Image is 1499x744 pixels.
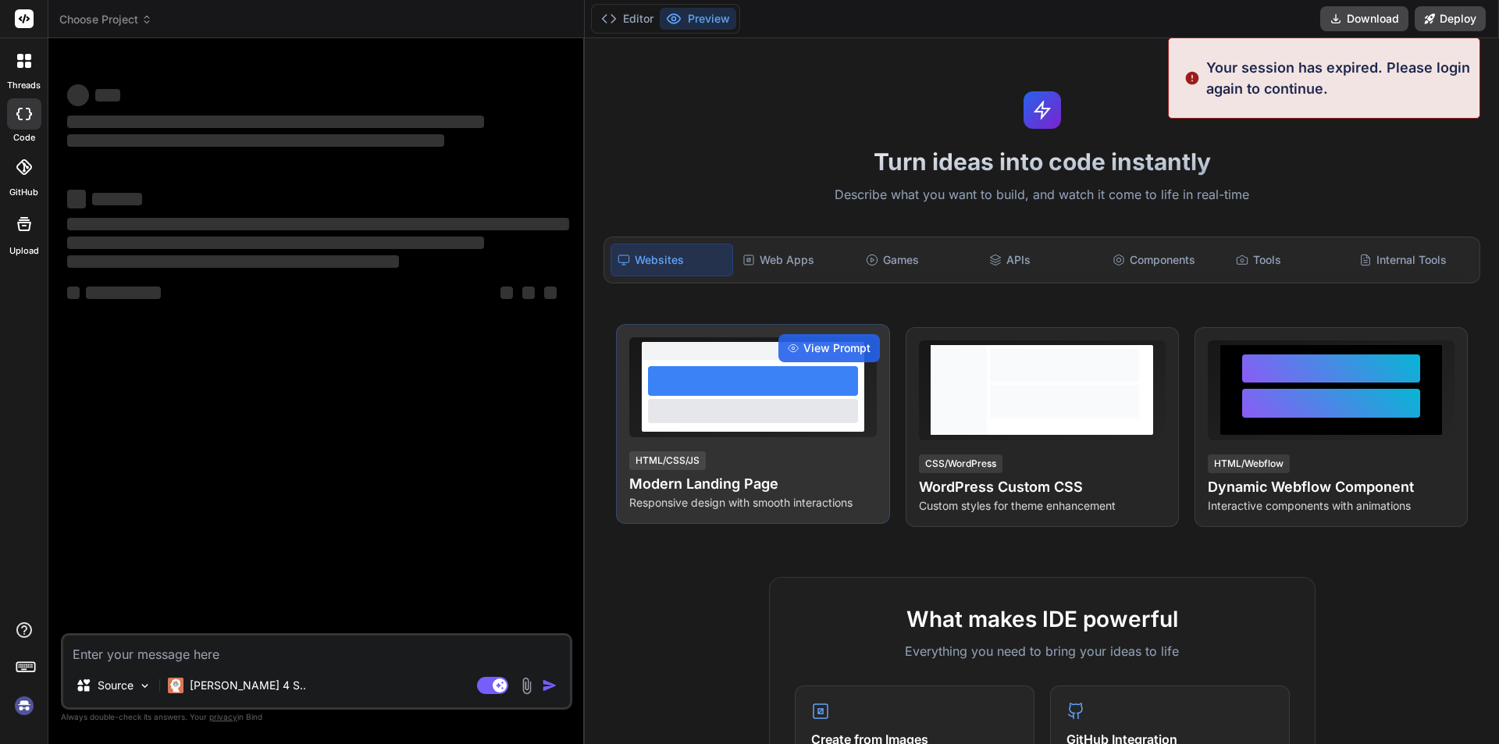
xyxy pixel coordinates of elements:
[13,131,35,144] label: code
[919,498,1166,514] p: Custom styles for theme enhancement
[11,692,37,719] img: signin
[983,244,1103,276] div: APIs
[209,712,237,721] span: privacy
[95,89,120,101] span: ‌
[594,185,1490,205] p: Describe what you want to build, and watch it come to life in real-time
[629,495,876,511] p: Responsive design with smooth interactions
[138,679,151,692] img: Pick Models
[594,148,1490,176] h1: Turn ideas into code instantly
[795,642,1290,660] p: Everything you need to bring your ideas to life
[919,476,1166,498] h4: WordPress Custom CSS
[67,134,444,147] span: ‌
[660,8,736,30] button: Preview
[67,84,89,106] span: ‌
[1230,244,1350,276] div: Tools
[9,244,39,258] label: Upload
[59,12,152,27] span: Choose Project
[595,8,660,30] button: Editor
[1320,6,1408,31] button: Download
[67,255,399,268] span: ‌
[1106,244,1227,276] div: Components
[1206,57,1470,99] p: Your session has expired. Please login again to continue.
[1184,57,1200,99] img: alert
[9,186,38,199] label: GitHub
[736,244,856,276] div: Web Apps
[518,677,536,695] img: attachment
[542,678,557,693] img: icon
[860,244,980,276] div: Games
[1208,454,1290,473] div: HTML/Webflow
[544,287,557,299] span: ‌
[1353,244,1473,276] div: Internal Tools
[86,287,161,299] span: ‌
[98,678,134,693] p: Source
[67,218,569,230] span: ‌
[500,287,513,299] span: ‌
[803,340,871,356] span: View Prompt
[919,454,1002,473] div: CSS/WordPress
[1208,498,1454,514] p: Interactive components with animations
[67,287,80,299] span: ‌
[1415,6,1486,31] button: Deploy
[611,244,732,276] div: Websites
[67,190,86,208] span: ‌
[67,237,484,249] span: ‌
[67,116,484,128] span: ‌
[629,473,876,495] h4: Modern Landing Page
[92,193,142,205] span: ‌
[1208,476,1454,498] h4: Dynamic Webflow Component
[795,603,1290,635] h2: What makes IDE powerful
[522,287,535,299] span: ‌
[168,678,183,693] img: Claude 4 Sonnet
[61,710,572,724] p: Always double-check its answers. Your in Bind
[190,678,306,693] p: [PERSON_NAME] 4 S..
[629,451,706,470] div: HTML/CSS/JS
[7,79,41,92] label: threads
